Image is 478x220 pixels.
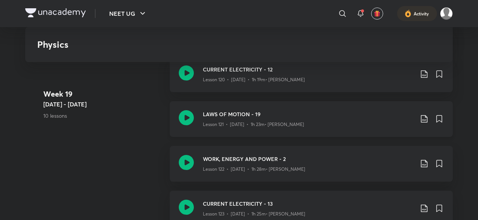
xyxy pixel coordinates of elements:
h4: Week 19 [43,88,164,100]
p: Lesson 120 • [DATE] • 1h 19m • [PERSON_NAME] [203,76,305,83]
p: Lesson 122 • [DATE] • 1h 28m • [PERSON_NAME] [203,166,305,173]
a: Company Logo [25,8,86,19]
h3: LAWS OF MOTION - 19 [203,110,414,118]
h3: CURRENT ELECTRICITY - 13 [203,200,414,208]
h3: WORK, ENERGY AND POWER - 2 [203,155,414,163]
a: LAWS OF MOTION - 19Lesson 121 • [DATE] • 1h 23m• [PERSON_NAME] [170,101,453,146]
h3: Physics [37,39,332,50]
img: Company Logo [25,8,86,17]
button: NEET UG [105,6,152,21]
img: activity [405,9,411,18]
h3: CURRENT ELECTRICITY - 12 [203,65,414,73]
p: 10 lessons [43,112,164,120]
p: Lesson 121 • [DATE] • 1h 23m • [PERSON_NAME] [203,121,304,128]
img: Aman raj [440,7,453,20]
img: avatar [374,10,381,17]
p: Lesson 123 • [DATE] • 1h 25m • [PERSON_NAME] [203,211,305,217]
button: avatar [371,8,383,20]
a: WORK, ENERGY AND POWER - 2Lesson 122 • [DATE] • 1h 28m• [PERSON_NAME] [170,146,453,191]
h5: [DATE] - [DATE] [43,100,164,109]
a: CURRENT ELECTRICITY - 12Lesson 120 • [DATE] • 1h 19m• [PERSON_NAME] [170,56,453,101]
